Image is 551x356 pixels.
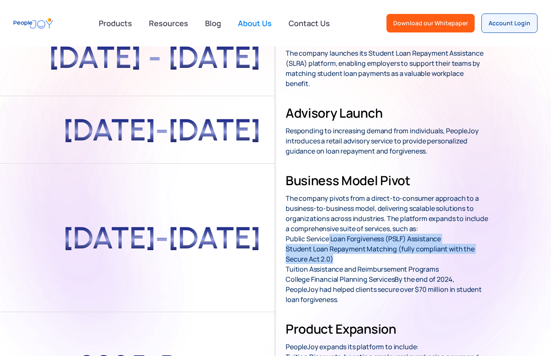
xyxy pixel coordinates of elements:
a: Contact Us [284,14,335,32]
a: home [14,14,53,33]
h3: Advisory Launch [286,105,382,121]
a: Blog [200,14,226,32]
a: Download our Whitepaper [386,14,475,32]
a: Resources [144,14,193,32]
p: Responding to increasing demand from individuals, PeopleJoy introduces a retail advisory service ... [286,126,488,156]
div: Account Login [489,19,530,27]
div: Download our Whitepaper [393,19,468,27]
a: Account Login [481,13,537,33]
h3: Product Expansion [286,321,396,337]
div: Products [94,15,137,32]
a: About Us [233,14,277,32]
p: The company pivots from a direct-to-consumer approach to a business-to-business model, delivering... [286,193,488,305]
p: The company launches its Student Loan Repayment Assistance (SLRA) platform, enabling employers to... [286,48,488,89]
h3: Business Model Pivot [286,172,411,189]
